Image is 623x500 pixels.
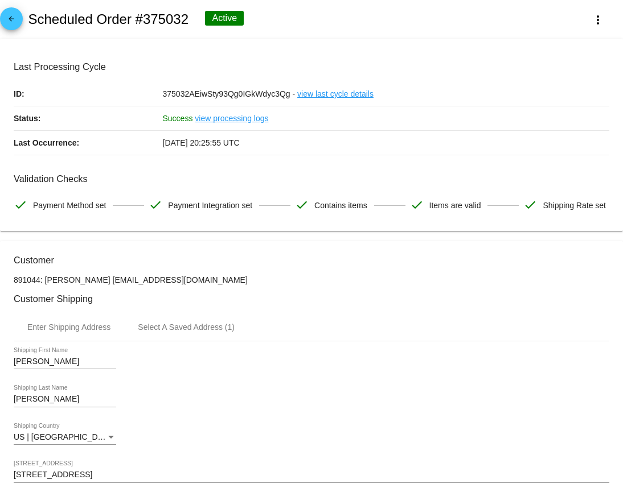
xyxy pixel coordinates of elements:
[27,323,110,332] div: Enter Shipping Address
[14,255,609,266] h3: Customer
[163,89,296,98] span: 375032AEiwSty93Qg0IGkWdyc3Qg -
[14,470,609,480] input: Shipping Street 1
[14,433,116,442] mat-select: Shipping Country
[138,323,235,332] div: Select A Saved Address (1)
[14,106,163,130] p: Status:
[14,131,163,155] p: Last Occurrence:
[5,15,18,28] mat-icon: arrow_back
[14,294,609,304] h3: Customer Shipping
[543,193,606,217] span: Shipping Rate set
[297,82,374,106] a: view last cycle details
[14,275,609,284] p: 891044: [PERSON_NAME] [EMAIL_ADDRESS][DOMAIN_NAME]
[14,198,27,212] mat-icon: check
[14,432,114,441] span: US | [GEOGRAPHIC_DATA]
[205,11,244,26] div: Active
[295,198,309,212] mat-icon: check
[33,193,106,217] span: Payment Method set
[410,198,424,212] mat-icon: check
[28,11,188,27] h2: Scheduled Order #375032
[14,173,609,184] h3: Validation Checks
[591,13,605,27] mat-icon: more_vert
[163,138,240,147] span: [DATE] 20:25:55 UTC
[14,357,116,366] input: Shipping First Name
[314,193,367,217] span: Contains items
[14,61,609,72] h3: Last Processing Cycle
[149,198,162,212] mat-icon: check
[523,198,537,212] mat-icon: check
[14,395,116,404] input: Shipping Last Name
[14,82,163,106] p: ID:
[163,114,193,123] span: Success
[195,106,268,130] a: view processing logs
[168,193,252,217] span: Payment Integration set
[429,193,481,217] span: Items are valid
